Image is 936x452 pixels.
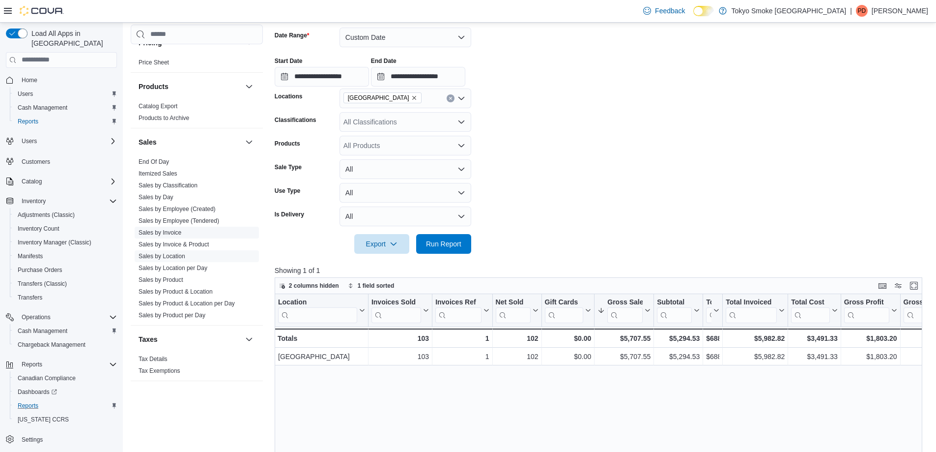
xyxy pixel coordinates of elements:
label: Products [275,140,300,148]
div: Products [131,100,263,128]
a: [US_STATE] CCRS [14,414,73,425]
button: Inventory [18,195,50,207]
button: Sales [139,137,241,147]
button: Cash Management [10,324,121,338]
span: Users [14,88,117,100]
span: Cash Management [18,104,67,112]
a: Settings [18,434,47,446]
span: Catalog Export [139,102,177,110]
span: Inventory Count [14,223,117,235]
div: 1 [435,332,489,344]
a: Sales by Product [139,276,183,283]
div: 103 [371,332,429,344]
button: Pricing [243,37,255,49]
button: Inventory Manager (Classic) [10,236,121,249]
a: Inventory Manager (Classic) [14,237,95,248]
div: Invoices Sold [371,298,421,323]
span: Inventory [18,195,117,207]
button: Total Cost [791,298,837,323]
a: Users [14,88,37,100]
button: Invoices Sold [371,298,429,323]
span: Sales by Classification [139,181,198,189]
span: Dashboards [18,388,57,396]
span: Tax Details [139,355,168,363]
div: $688.29 [706,332,719,344]
a: Sales by Location per Day [139,265,207,271]
button: Display options [892,280,904,292]
button: All [340,183,471,203]
p: Tokyo Smoke [GEOGRAPHIC_DATA] [732,5,847,17]
button: Sales [243,136,255,148]
button: Operations [18,311,55,323]
button: Taxes [139,334,241,344]
span: Sales by Product & Location [139,288,213,296]
a: Transfers (Classic) [14,278,71,290]
button: Gross Profit [844,298,897,323]
div: Total Invoiced [726,298,777,307]
p: [PERSON_NAME] [872,5,928,17]
button: All [340,207,471,226]
button: Reports [10,115,121,128]
div: $3,491.33 [791,351,837,362]
span: Load All Apps in [GEOGRAPHIC_DATA] [28,29,117,48]
a: Tax Exemptions [139,367,180,374]
span: Sales by Employee (Created) [139,205,216,213]
span: Customers [22,158,50,166]
div: Pricing [131,57,263,72]
a: Sales by Invoice & Product [139,241,209,248]
button: Settings [2,432,121,447]
button: Location [278,298,365,323]
label: Date Range [275,31,310,39]
div: $5,707.55 [597,351,651,362]
button: Users [10,87,121,101]
span: End Of Day [139,158,169,166]
div: Subtotal [657,298,692,323]
button: Export [354,234,409,254]
div: Gross Profit [844,298,889,307]
span: Sales by Product per Day [139,311,205,319]
button: Invoices Ref [435,298,489,323]
div: Invoices Ref [435,298,481,307]
h3: Products [139,82,169,91]
span: Sales by Product [139,276,183,284]
a: Sales by Employee (Created) [139,206,216,212]
a: Sales by Employee (Tendered) [139,217,219,224]
div: Location [278,298,357,323]
button: Gross Sales [597,298,651,323]
a: Adjustments (Classic) [14,209,79,221]
a: Products to Archive [139,115,189,121]
p: | [850,5,852,17]
div: [GEOGRAPHIC_DATA] [278,351,365,362]
button: Cash Management [10,101,121,115]
div: Gift Card Sales [544,298,583,323]
a: Purchase Orders [14,264,66,276]
span: Run Report [426,239,461,249]
label: Classifications [275,116,316,124]
label: Use Type [275,187,300,195]
a: Sales by Day [139,194,173,201]
a: Dashboards [10,385,121,399]
span: Customers [18,155,117,167]
button: Operations [2,310,121,324]
a: Reports [14,400,42,412]
div: Sales [131,156,263,325]
button: Remove Thunder Bay Memorial from selection in this group [411,95,417,101]
span: Manifests [14,250,117,262]
div: $5,294.53 [657,332,700,344]
span: Feedback [655,6,685,16]
span: Cash Management [14,102,117,114]
button: Home [2,73,121,87]
span: Transfers (Classic) [18,280,67,288]
span: Transfers [18,294,42,301]
span: Sales by Employee (Tendered) [139,217,219,225]
span: Thunder Bay Memorial [343,92,422,103]
span: Inventory Manager (Classic) [18,239,91,246]
a: Inventory Count [14,223,63,235]
a: Itemized Sales [139,170,177,177]
a: Home [18,74,41,86]
button: Clear input [447,94,454,102]
a: Sales by Location [139,253,185,260]
button: Total Tax [706,298,719,323]
button: 1 field sorted [344,280,398,292]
